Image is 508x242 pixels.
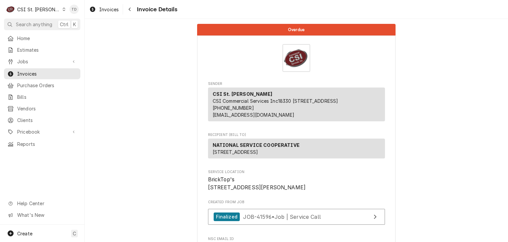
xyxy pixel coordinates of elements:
a: [PHONE_NUMBER] [213,105,254,111]
span: Ctrl [60,21,68,28]
div: Sender [208,88,385,124]
a: Clients [4,115,80,126]
a: Estimates [4,44,80,55]
strong: NATIONAL SERVICE COOPERATIVE [213,142,300,148]
span: [STREET_ADDRESS] [213,149,258,155]
span: Invoices [17,70,77,77]
div: Invoice Recipient [208,132,385,161]
span: Estimates [17,46,77,53]
a: View Job [208,209,385,225]
span: Sender [208,81,385,87]
span: Reports [17,141,77,148]
div: TD [69,5,79,14]
span: C [73,230,76,237]
a: [EMAIL_ADDRESS][DOMAIN_NAME] [213,112,294,118]
span: Recipient (Bill To) [208,132,385,138]
span: Vendors [17,105,77,112]
span: Purchase Orders [17,82,77,89]
div: Recipient (Bill To) [208,139,385,161]
strong: CSI St. [PERSON_NAME] [213,91,272,97]
span: Create [17,231,32,236]
a: Invoices [4,68,80,79]
span: K [73,21,76,28]
div: Service Location [208,169,385,192]
span: CSI Commercial Services Inc18330 [STREET_ADDRESS] [213,98,338,104]
a: Go to Help Center [4,198,80,209]
span: Search anything [16,21,52,28]
span: JOB-41596 • Job | Service Call [243,213,321,220]
div: CSI St. [PERSON_NAME] [17,6,60,13]
div: C [6,5,15,14]
a: Go to Pricebook [4,126,80,137]
button: Navigate back [124,4,135,15]
span: Help Center [17,200,76,207]
span: Service Location [208,169,385,175]
a: Vendors [4,103,80,114]
div: Invoice Sender [208,81,385,124]
span: NSC email ID [208,236,385,242]
div: Status [197,24,396,35]
div: CSI St. Louis's Avatar [6,5,15,14]
a: Bills [4,91,80,102]
span: Jobs [17,58,67,65]
div: Sender [208,88,385,121]
a: Reports [4,139,80,150]
span: Invoice Details [135,5,177,14]
span: BrickTop's [STREET_ADDRESS][PERSON_NAME] [208,176,306,191]
img: Logo [282,44,310,72]
div: Created From Job [208,200,385,228]
span: Invoices [99,6,119,13]
span: Bills [17,93,77,100]
div: Finalized [214,212,240,221]
span: Service Location [208,176,385,191]
div: Recipient (Bill To) [208,139,385,158]
a: Home [4,33,80,44]
button: Search anythingCtrlK [4,19,80,30]
span: Created From Job [208,200,385,205]
a: Go to Jobs [4,56,80,67]
a: Invoices [87,4,121,15]
span: Overdue [288,28,305,32]
a: Purchase Orders [4,80,80,91]
span: Pricebook [17,128,67,135]
span: What's New [17,212,76,218]
span: Home [17,35,77,42]
span: Clients [17,117,77,124]
div: Tim Devereux's Avatar [69,5,79,14]
a: Go to What's New [4,210,80,220]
